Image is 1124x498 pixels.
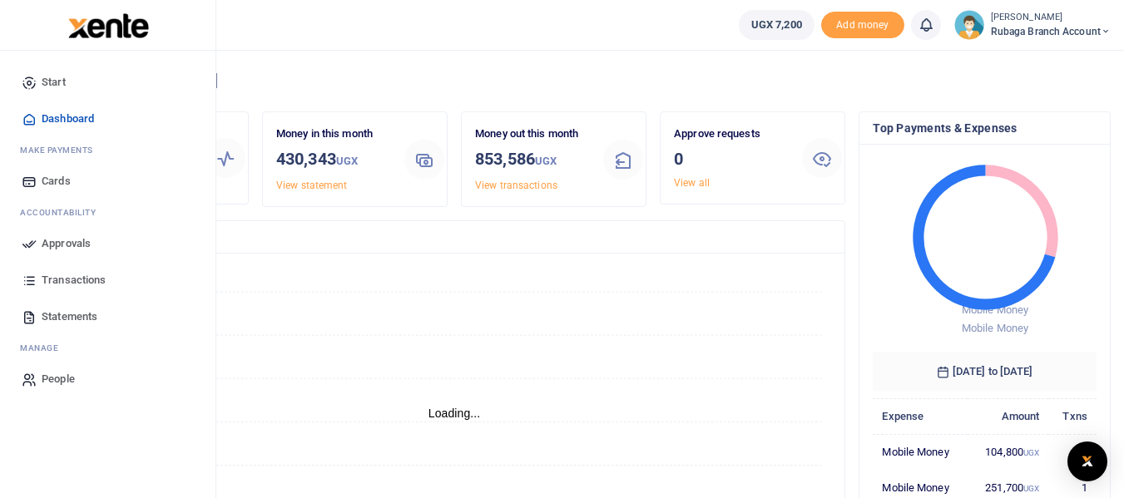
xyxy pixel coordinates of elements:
[475,180,557,191] a: View transactions
[821,12,904,39] span: Add money
[821,17,904,30] a: Add money
[13,163,202,200] a: Cards
[739,10,815,40] a: UGX 7,200
[1048,398,1097,434] th: Txns
[42,308,97,325] span: Statements
[77,228,831,246] h4: Transactions Overview
[276,146,391,174] h3: 430,343
[873,119,1097,137] h4: Top Payments & Expenses
[42,371,75,387] span: People
[32,206,96,219] span: countability
[28,342,59,354] span: anage
[63,71,1111,90] h4: Hello [PERSON_NAME]
[28,144,93,156] span: ake Payments
[42,272,106,288] span: Transactions
[276,126,391,143] p: Money in this month
[821,12,904,39] li: Toup your wallet
[873,434,968,470] td: Mobile Money
[962,303,1028,316] span: Mobile Money
[13,200,202,225] li: Ac
[954,10,1111,40] a: profile-user [PERSON_NAME] Rubaga branch account
[1023,484,1039,493] small: UGX
[475,126,590,143] p: Money out this month
[68,13,149,38] img: logo-large
[13,137,202,163] li: M
[535,155,557,167] small: UGX
[954,10,984,40] img: profile-user
[1023,448,1039,457] small: UGX
[13,64,202,101] a: Start
[968,398,1048,434] th: Amount
[873,352,1097,392] h6: [DATE] to [DATE]
[962,322,1028,334] span: Mobile Money
[751,17,802,33] span: UGX 7,200
[42,111,94,127] span: Dashboard
[674,146,789,171] h3: 0
[13,101,202,137] a: Dashboard
[13,298,202,335] a: Statements
[1067,441,1107,481] div: Open Intercom Messenger
[336,155,358,167] small: UGX
[13,335,202,361] li: M
[873,398,968,434] th: Expense
[991,24,1111,39] span: Rubaga branch account
[475,146,590,174] h3: 853,586
[732,10,821,40] li: Wallet ballance
[968,434,1048,470] td: 104,800
[13,361,202,397] a: People
[13,262,202,298] a: Transactions
[1048,434,1097,470] td: 2
[42,235,91,252] span: Approvals
[674,126,789,143] p: Approve requests
[428,407,481,420] text: Loading...
[674,177,710,189] a: View all
[67,18,149,31] a: logo-small logo-large logo-large
[42,173,71,190] span: Cards
[42,74,66,91] span: Start
[13,225,202,262] a: Approvals
[276,180,347,191] a: View statement
[991,11,1111,25] small: [PERSON_NAME]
